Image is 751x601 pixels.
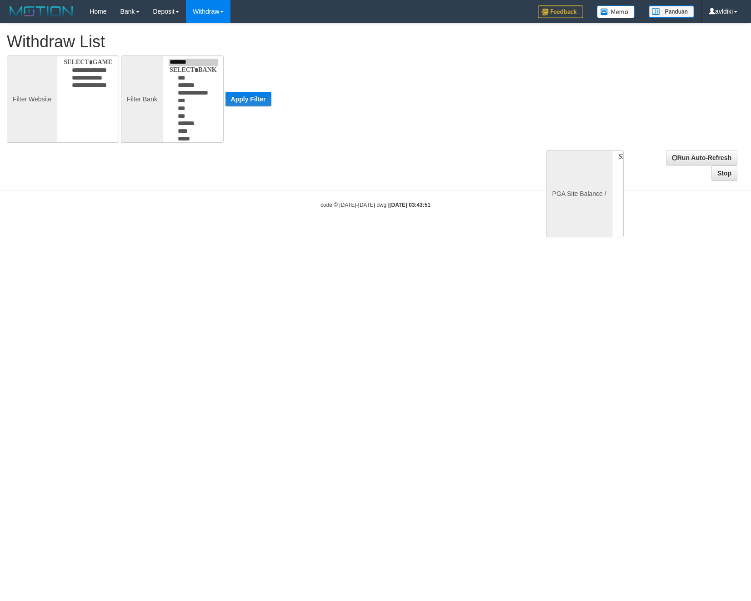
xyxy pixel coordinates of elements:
div: PGA Site Balance / [546,150,612,237]
small: code © [DATE]-[DATE] dwg | [320,202,431,208]
a: Run Auto-Refresh [666,150,737,165]
img: Button%20Memo.svg [597,5,635,18]
img: MOTION_logo.png [7,5,76,18]
div: Filter Website [7,55,57,143]
img: Feedback.jpg [538,5,583,18]
img: panduan.png [649,5,694,18]
button: Apply Filter [225,92,271,106]
a: Stop [711,165,737,181]
h1: Withdraw List [7,33,491,51]
div: Filter Bank [121,55,163,143]
strong: [DATE] 03:43:51 [390,202,431,208]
